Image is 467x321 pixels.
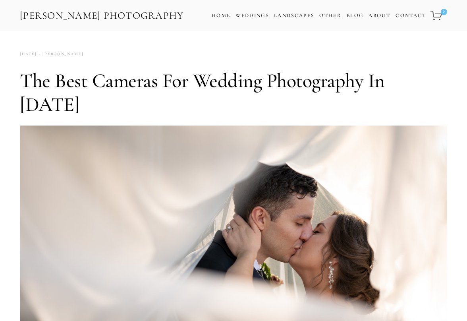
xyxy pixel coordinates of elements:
[20,49,37,60] time: [DATE]
[441,9,447,15] span: 0
[19,7,185,25] a: [PERSON_NAME] Photography
[396,10,426,21] a: Contact
[347,10,363,21] a: Blog
[429,6,448,25] a: 0 items in cart
[369,10,390,21] a: About
[37,49,84,60] a: [PERSON_NAME]
[274,12,314,19] a: Landscapes
[20,69,447,116] h1: The Best Cameras for Wedding Photography in [DATE]
[212,10,230,21] a: Home
[319,12,342,19] a: Other
[235,12,269,19] a: Weddings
